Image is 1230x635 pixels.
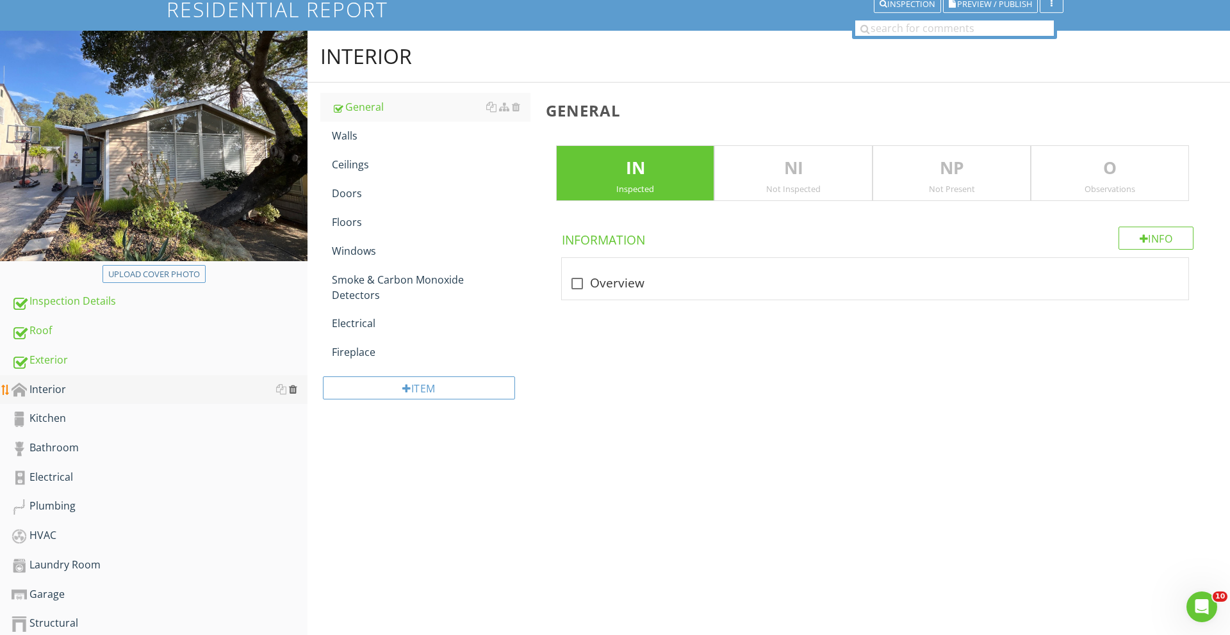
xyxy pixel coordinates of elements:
div: Interior [320,44,412,69]
div: Structural [12,615,307,632]
div: Ceilings [332,157,530,172]
div: Smoke & Carbon Monoxide Detectors [332,272,530,303]
div: Interior [12,382,307,398]
div: Observations [1031,184,1188,194]
div: Floors [332,214,530,230]
p: NI [715,156,872,181]
div: Bathroom [12,440,307,456]
div: Doors [332,186,530,201]
p: O [1031,156,1188,181]
div: Not Inspected [715,184,872,194]
div: HVAC [12,527,307,544]
div: Inspection Details [12,293,307,310]
div: Upload cover photo [108,268,200,281]
div: Electrical [12,469,307,486]
h3: General [546,102,1209,119]
div: Electrical [332,316,530,331]
button: Upload cover photo [102,265,206,283]
div: Item [323,376,515,399]
div: Roof [12,323,307,339]
div: Kitchen [12,410,307,427]
div: Walls [332,128,530,143]
p: NP [873,156,1030,181]
div: Laundry Room [12,557,307,574]
div: General [332,99,530,115]
div: Exterior [12,352,307,369]
div: Windows [332,243,530,259]
h4: Information [562,227,1193,248]
div: Info [1119,227,1194,250]
div: Fireplace [332,344,530,360]
span: 10 [1213,591,1227,602]
div: Plumbing [12,498,307,515]
iframe: Intercom live chat [1186,591,1217,622]
div: Not Present [873,184,1030,194]
input: search for comments [855,20,1054,36]
div: Inspected [557,184,714,194]
p: IN [557,156,714,181]
div: Garage [12,586,307,603]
